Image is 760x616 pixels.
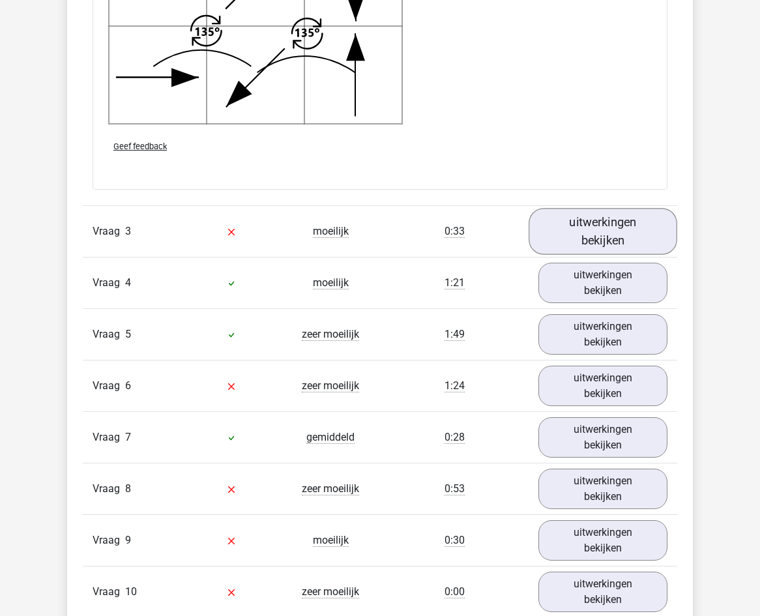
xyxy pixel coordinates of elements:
[93,584,125,600] span: Vraag
[93,481,125,497] span: Vraag
[93,224,125,239] span: Vraag
[445,585,465,598] span: 0:00
[538,314,667,355] a: uitwerkingen bekijken
[313,534,349,547] span: moeilijk
[125,276,131,289] span: 4
[538,263,667,303] a: uitwerkingen bekijken
[445,379,465,392] span: 1:24
[125,379,131,392] span: 6
[125,225,131,237] span: 3
[538,417,667,458] a: uitwerkingen bekijken
[93,533,125,548] span: Vraag
[125,534,131,546] span: 9
[302,482,359,495] span: zeer moeilijk
[306,431,355,444] span: gemiddeld
[125,328,131,340] span: 5
[445,431,465,444] span: 0:28
[538,366,667,406] a: uitwerkingen bekijken
[302,328,359,341] span: zeer moeilijk
[125,482,131,495] span: 8
[113,141,167,151] span: Geef feedback
[445,276,465,289] span: 1:21
[302,585,359,598] span: zeer moeilijk
[538,520,667,561] a: uitwerkingen bekijken
[445,534,465,547] span: 0:30
[125,431,131,443] span: 7
[93,430,125,445] span: Vraag
[93,327,125,342] span: Vraag
[529,208,677,254] a: uitwerkingen bekijken
[93,378,125,394] span: Vraag
[445,328,465,341] span: 1:49
[445,482,465,495] span: 0:53
[538,469,667,509] a: uitwerkingen bekijken
[125,585,137,598] span: 10
[445,225,465,238] span: 0:33
[93,275,125,291] span: Vraag
[302,379,359,392] span: zeer moeilijk
[313,225,349,238] span: moeilijk
[313,276,349,289] span: moeilijk
[538,572,667,612] a: uitwerkingen bekijken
